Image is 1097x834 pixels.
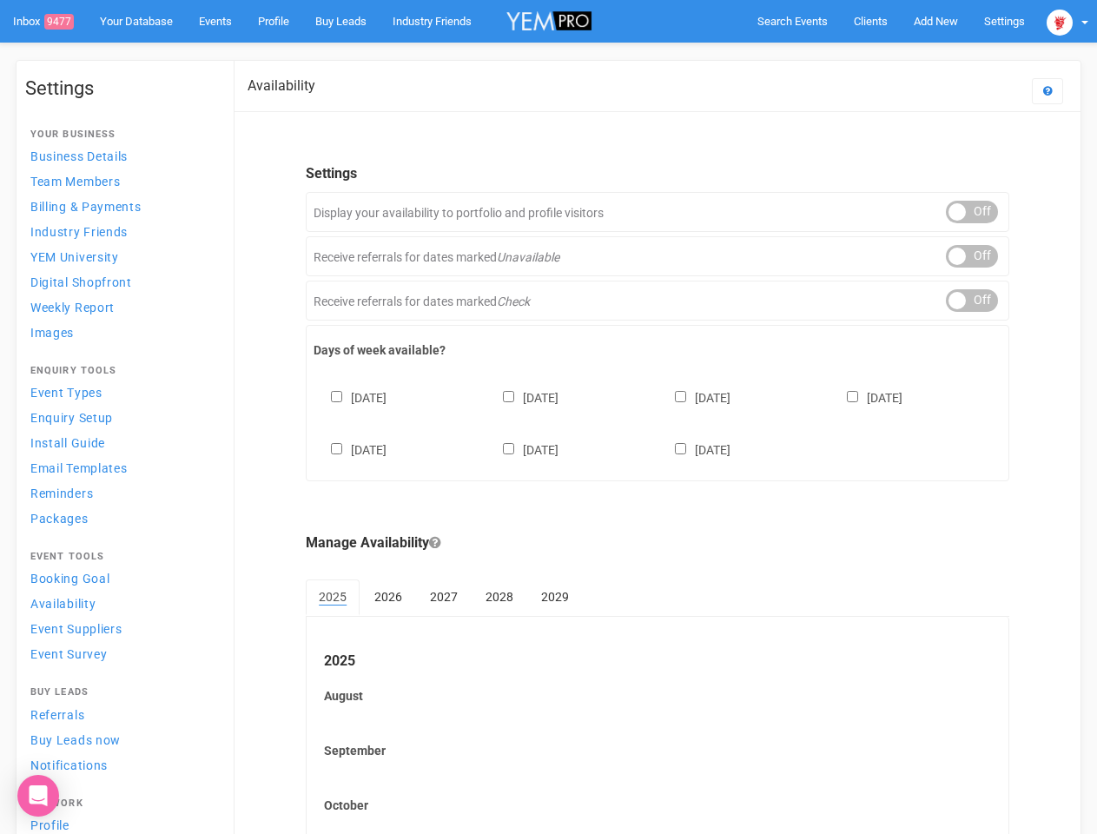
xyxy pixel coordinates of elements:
[30,687,211,698] h4: Buy Leads
[30,366,211,376] h4: Enquiry Tools
[30,622,122,636] span: Event Suppliers
[25,703,216,726] a: Referrals
[25,617,216,640] a: Event Suppliers
[30,436,105,450] span: Install Guide
[25,456,216,480] a: Email Templates
[1047,10,1073,36] img: open-uri20250107-2-1pbi2ie
[248,78,315,94] h2: Availability
[30,461,128,475] span: Email Templates
[25,220,216,243] a: Industry Friends
[847,391,858,402] input: [DATE]
[30,572,109,586] span: Booking Goal
[324,652,991,672] legend: 2025
[25,195,216,218] a: Billing & Payments
[25,295,216,319] a: Weekly Report
[17,775,59,817] div: Open Intercom Messenger
[30,647,107,661] span: Event Survey
[30,200,142,214] span: Billing & Payments
[25,144,216,168] a: Business Details
[658,440,730,459] label: [DATE]
[30,250,119,264] span: YEM University
[503,443,514,454] input: [DATE]
[854,15,888,28] span: Clients
[25,406,216,429] a: Enquiry Setup
[30,175,120,189] span: Team Members
[30,129,211,140] h4: Your Business
[324,687,991,705] label: August
[30,301,115,314] span: Weekly Report
[675,443,686,454] input: [DATE]
[324,742,991,759] label: September
[30,326,74,340] span: Images
[30,486,93,500] span: Reminders
[314,341,1001,359] label: Days of week available?
[306,164,1009,184] legend: Settings
[25,642,216,665] a: Event Survey
[25,270,216,294] a: Digital Shopfront
[417,579,471,614] a: 2027
[829,387,902,407] label: [DATE]
[25,321,216,344] a: Images
[25,506,216,530] a: Packages
[25,245,216,268] a: YEM University
[30,275,132,289] span: Digital Shopfront
[306,579,360,616] a: 2025
[331,443,342,454] input: [DATE]
[497,250,559,264] em: Unavailable
[497,295,530,308] em: Check
[314,440,387,459] label: [DATE]
[306,281,1009,321] div: Receive referrals for dates marked
[25,592,216,615] a: Availability
[25,728,216,751] a: Buy Leads now
[486,387,558,407] label: [DATE]
[658,387,730,407] label: [DATE]
[30,512,89,526] span: Packages
[30,411,113,425] span: Enquiry Setup
[25,78,216,99] h1: Settings
[324,797,991,814] label: October
[486,440,558,459] label: [DATE]
[30,552,211,562] h4: Event Tools
[25,566,216,590] a: Booking Goal
[25,753,216,777] a: Notifications
[306,236,1009,276] div: Receive referrals for dates marked
[528,579,582,614] a: 2029
[473,579,526,614] a: 2028
[30,386,102,400] span: Event Types
[25,431,216,454] a: Install Guide
[757,15,828,28] span: Search Events
[675,391,686,402] input: [DATE]
[25,481,216,505] a: Reminders
[25,381,216,404] a: Event Types
[361,579,415,614] a: 2026
[314,387,387,407] label: [DATE]
[44,14,74,30] span: 9477
[30,758,108,772] span: Notifications
[30,798,211,809] h4: Network
[30,597,96,611] span: Availability
[914,15,958,28] span: Add New
[306,533,1009,553] legend: Manage Availability
[306,192,1009,232] div: Display your availability to portfolio and profile visitors
[331,391,342,402] input: [DATE]
[25,169,216,193] a: Team Members
[30,149,128,163] span: Business Details
[503,391,514,402] input: [DATE]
